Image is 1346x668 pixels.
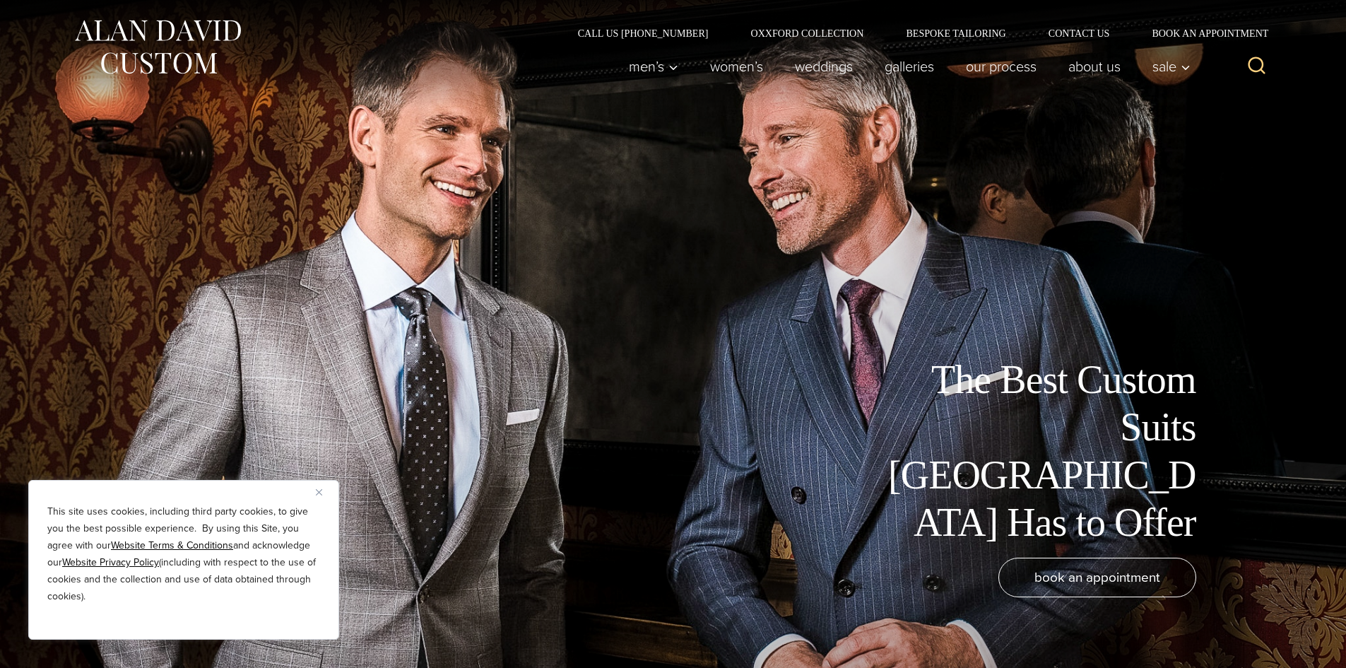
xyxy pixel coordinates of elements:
[62,555,159,570] a: Website Privacy Policy
[73,16,242,78] img: Alan David Custom
[557,28,730,38] a: Call Us [PHONE_NUMBER]
[1240,49,1274,83] button: View Search Form
[694,52,779,81] a: Women’s
[613,52,1198,81] nav: Primary Navigation
[47,503,320,605] p: This site uses cookies, including third party cookies, to give you the best possible experience. ...
[1034,567,1160,587] span: book an appointment
[950,52,1052,81] a: Our Process
[557,28,1274,38] nav: Secondary Navigation
[629,59,678,74] span: Men’s
[111,538,233,553] a: Website Terms & Conditions
[868,52,950,81] a: Galleries
[1152,59,1191,74] span: Sale
[885,28,1027,38] a: Bespoke Tailoring
[779,52,868,81] a: weddings
[729,28,885,38] a: Oxxford Collection
[316,484,333,500] button: Close
[1027,28,1131,38] a: Contact Us
[998,558,1196,597] a: book an appointment
[1130,28,1273,38] a: Book an Appointment
[1052,52,1136,81] a: About Us
[316,489,322,496] img: Close
[878,356,1196,546] h1: The Best Custom Suits [GEOGRAPHIC_DATA] Has to Offer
